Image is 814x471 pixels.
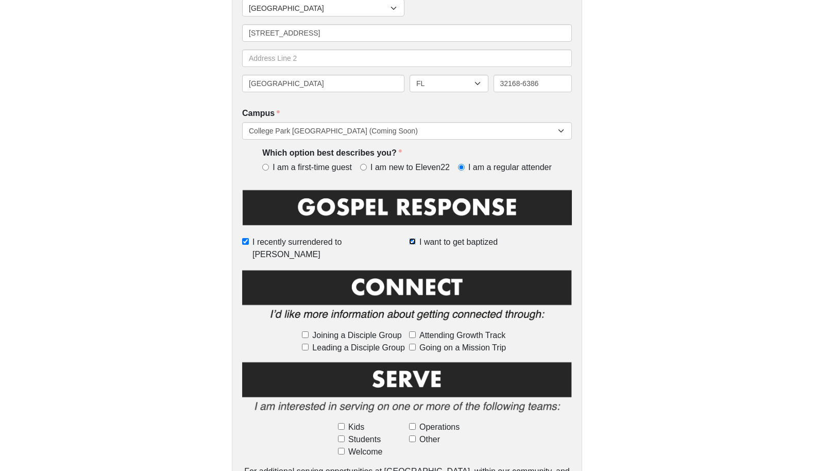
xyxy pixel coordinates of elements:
[252,236,405,261] span: I recently surrendered to [PERSON_NAME]
[338,435,345,442] input: Students
[262,164,269,171] input: I am a first-time guest
[494,75,572,92] input: Zip
[242,238,249,245] input: I recently surrendered to [PERSON_NAME]
[419,421,460,433] span: Operations
[262,147,401,159] label: Which option best describes you?
[360,164,367,171] input: I am new to Eleven22
[242,188,572,234] img: GospelResponseBLK.png
[312,329,401,342] span: Joining a Disciple Group
[312,342,405,354] span: Leading a Disciple Group
[409,331,416,338] input: Attending Growth Track
[242,49,572,67] input: Address Line 2
[338,423,345,430] input: Kids
[302,331,309,338] input: Joining a Disciple Group
[348,433,381,446] span: Students
[409,238,416,245] input: I want to get baptized
[419,329,505,342] span: Attending Growth Track
[242,268,572,328] img: Connect.png
[348,446,382,458] span: Welcome
[242,360,572,419] img: Serve2.png
[302,344,309,350] input: Leading a Disciple Group
[409,423,416,430] input: Operations
[242,108,280,120] label: Campus
[348,421,364,433] span: Kids
[409,344,416,350] input: Going on a Mission Trip
[419,342,506,354] span: Going on a Mission Trip
[370,162,450,174] span: I am new to Eleven22
[468,162,552,174] span: I am a regular attender
[338,448,345,455] input: Welcome
[409,435,416,442] input: Other
[242,24,572,42] input: Address Line 1
[419,433,440,446] span: Other
[273,162,352,174] span: I am a first-time guest
[458,164,465,171] input: I am a regular attender
[242,75,404,92] input: City
[419,236,498,248] span: I want to get baptized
